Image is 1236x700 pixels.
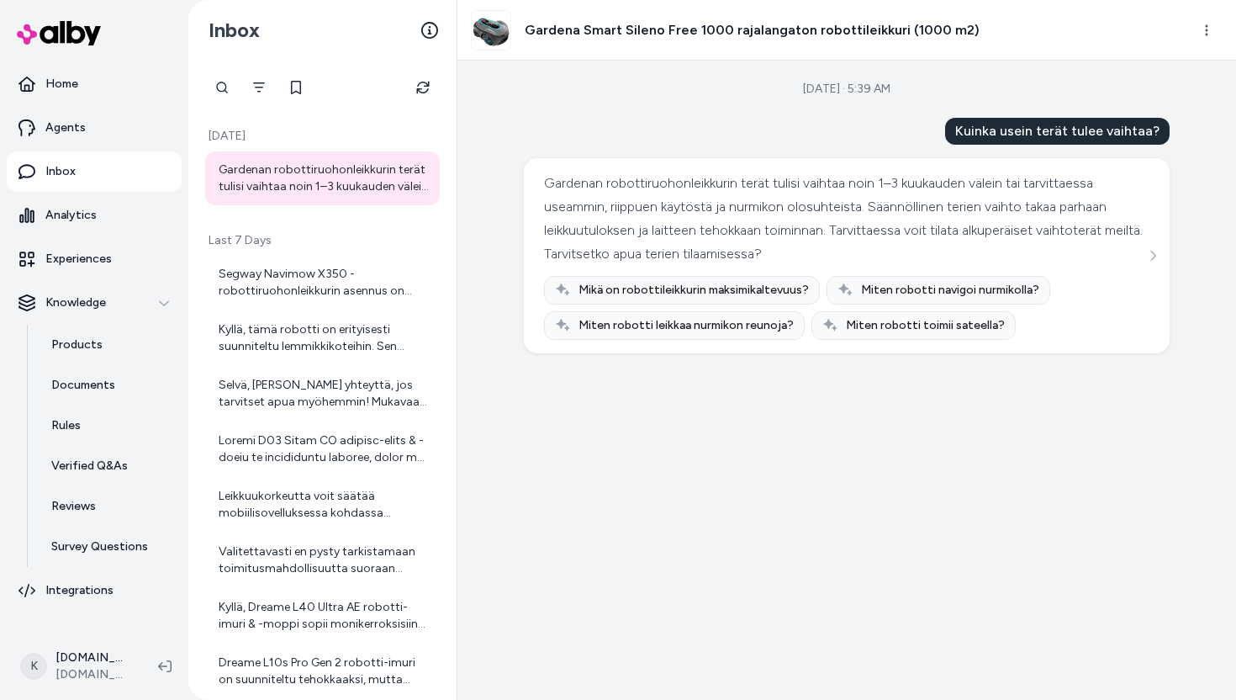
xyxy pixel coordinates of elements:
[7,283,182,323] button: Knowledge
[205,128,440,145] p: [DATE]
[205,478,440,532] a: Leikkuukorkeutta voit säätää mobiilisovelluksessa kohdassa Asetukset > RUOHONLEIKKURI > Leikkuuko...
[205,589,440,643] a: Kyllä, Dreame L40 Ultra AE robotti-imuri & -moppi sopii monikerroksisiin asuntoihin. Laitteen mui...
[34,527,182,567] a: Survey Questions
[219,266,430,300] div: Segway Navimow X350 -robottiruohonleikkurin asennus on tehty helpoksi ja se onnistuu ilman ammatt...
[219,321,430,355] div: Kyllä, tämä robotti on erityisesti suunniteltu lemmikkikoteihin. Sen TriCut 3.0 -pääharja leikkaa...
[205,533,440,587] a: Valitettavasti en pysty tarkistamaan toimitusmahdollisuutta suoraan osoitteella. Suosittelen tark...
[242,71,276,104] button: Filter
[1143,246,1163,266] button: See more
[45,163,76,180] p: Inbox
[51,417,81,434] p: Rules
[219,544,430,577] div: Valitettavasti en pysty tarkistamaan toimitusmahdollisuutta suoraan osoitteella. Suosittelen tark...
[34,365,182,406] a: Documents
[406,71,440,104] button: Refresh
[219,162,430,195] div: Gardenan robottiruohonleikkurin terät tulisi vaihtaa noin 1–3 kuukauden välein tai tarvittaessa u...
[205,422,440,476] a: Loremi D03 Sitam CO adipisc-elits & -doeiu te incididuntu laboree, dolor ma aliquae admin veniamq...
[945,118,1170,145] div: Kuinka usein terät tulee vaihtaa?
[10,639,145,693] button: K[DOMAIN_NAME] Shopify[DOMAIN_NAME]
[7,64,182,104] a: Home
[7,151,182,192] a: Inbox
[55,650,131,666] p: [DOMAIN_NAME] Shopify
[51,377,115,394] p: Documents
[34,446,182,486] a: Verified Q&As
[205,151,440,205] a: Gardenan robottiruohonleikkurin terät tulisi vaihtaa noin 1–3 kuukauden välein tai tarvittaessa u...
[45,251,112,268] p: Experiences
[7,570,182,611] a: Integrations
[55,666,131,683] span: [DOMAIN_NAME]
[20,653,47,680] span: K
[34,406,182,446] a: Rules
[861,282,1039,299] span: Miten robotti navigoi nurmikolla?
[525,20,980,40] h3: Gardena Smart Sileno Free 1000 rajalangaton robottileikkuri (1000 m2)
[51,498,96,515] p: Reviews
[51,337,103,353] p: Products
[544,172,1145,266] div: Gardenan robottiruohonleikkurin terät tulisi vaihtaa noin 1–3 kuukauden välein tai tarvittaessa u...
[45,207,97,224] p: Analytics
[219,655,430,688] div: Dreame L10s Pro Gen 2 robotti-imuri on suunniteltu tehokkaaksi, mutta samalla sen melutaso on pyr...
[34,325,182,365] a: Products
[17,21,101,45] img: alby Logo
[578,282,809,299] span: Mikä on robottileikkurin maksimikaltevuus?
[205,311,440,365] a: Kyllä, tämä robotti on erityisesti suunniteltu lemmikkikoteihin. Sen TriCut 3.0 -pääharja leikkaa...
[219,488,430,522] div: Leikkuukorkeutta voit säätää mobiilisovelluksessa kohdassa Asetukset > RUOHONLEIKKURI > Leikkuuko...
[219,377,430,411] div: Selvä, [PERSON_NAME] yhteyttä, jos tarvitset apua myöhemmin! Mukavaa päivänjatkoa!
[51,458,128,475] p: Verified Q&As
[45,119,86,136] p: Agents
[205,232,440,249] p: Last 7 Days
[205,644,440,698] a: Dreame L10s Pro Gen 2 robotti-imuri on suunniteltu tehokkaaksi, mutta samalla sen melutaso on pyr...
[45,294,106,311] p: Knowledge
[846,317,1005,334] span: Miten robotti toimii sateella?
[7,108,182,148] a: Agents
[45,582,114,599] p: Integrations
[205,256,440,310] a: Segway Navimow X350 -robottiruohonleikkurin asennus on tehty helpoksi ja se onnistuu ilman ammatt...
[209,18,260,43] h2: Inbox
[803,81,890,98] div: [DATE] · 5:39 AM
[472,11,510,50] img: Gardena_20Smart_20Sileno_20Free_201500_20rajalangaton_20robottileikkuri_20-1_790a3e1e-e062-4dc3-b...
[34,486,182,527] a: Reviews
[219,599,430,633] div: Kyllä, Dreame L40 Ultra AE robotti-imuri & -moppi sopii monikerroksisiin asuntoihin. Laitteen mui...
[7,239,182,279] a: Experiences
[45,76,78,93] p: Home
[219,432,430,466] div: Loremi D03 Sitam CO adipisc-elits & -doeiu te incididuntu laboree, dolor ma aliquae admin veniamq...
[7,195,182,236] a: Analytics
[51,538,148,555] p: Survey Questions
[578,317,794,334] span: Miten robotti leikkaa nurmikon reunoja?
[205,367,440,421] a: Selvä, [PERSON_NAME] yhteyttä, jos tarvitset apua myöhemmin! Mukavaa päivänjatkoa!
